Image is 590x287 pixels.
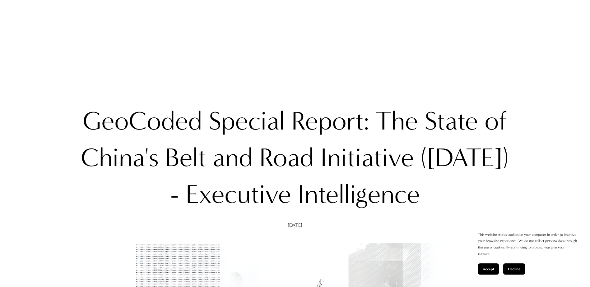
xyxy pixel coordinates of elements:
[478,263,499,275] button: Accept
[503,263,525,275] button: Decline
[478,232,578,257] p: This website stores cookies on your computer in order to improve your browsing experience. We do ...
[472,225,584,281] section: Cookie banner
[483,267,494,271] span: Accept
[508,267,520,271] span: Decline
[76,103,514,213] h1: GeoCoded Special Report: The State of China's Belt and Road Initiative ([DATE]) - Executive Intel...
[288,222,302,228] span: [DATE]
